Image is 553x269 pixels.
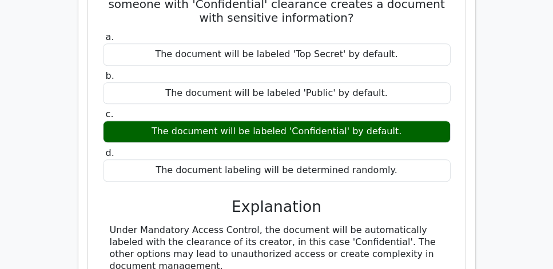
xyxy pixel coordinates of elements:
[103,159,451,182] div: The document labeling will be determined randomly.
[103,82,451,105] div: The document will be labeled 'Public' by default.
[106,147,114,158] span: d.
[106,109,114,119] span: c.
[103,121,451,143] div: The document will be labeled 'Confidential' by default.
[106,70,114,81] span: b.
[106,31,114,42] span: a.
[110,198,444,216] h3: Explanation
[103,43,451,66] div: The document will be labeled 'Top Secret' by default.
